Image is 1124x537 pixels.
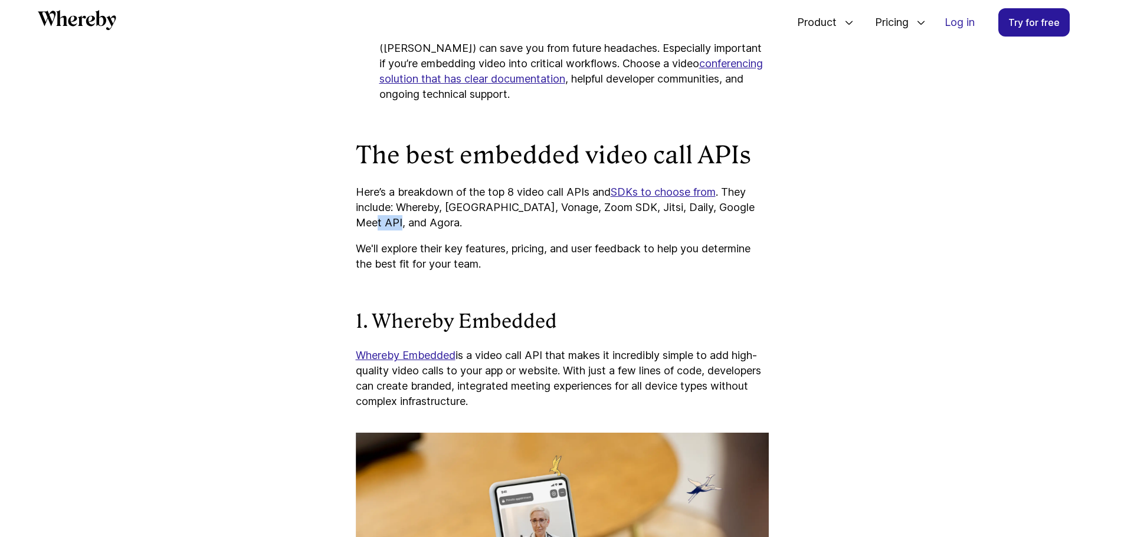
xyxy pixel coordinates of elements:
[379,25,769,102] p: Solid onboarding support and clear business-level agreements ([PERSON_NAME]) can save you from fu...
[38,10,116,30] svg: Whereby
[356,241,769,272] p: We'll explore their key features, pricing, and user feedback to help you determine the best fit f...
[356,348,769,409] p: is a video call API that makes it incredibly simple to add high-quality video calls to your app o...
[863,3,912,42] span: Pricing
[611,186,716,198] a: SDKs to choose from
[935,9,984,36] a: Log in
[379,57,763,85] a: conferencing solution that has clear documentation
[998,8,1070,37] a: Try for free
[356,141,751,169] strong: The best embedded video call APIs
[785,3,840,42] span: Product
[356,310,557,332] strong: 1. Whereby Embedded
[38,10,116,34] a: Whereby
[356,185,769,230] p: Here’s a breakdown of the top 8 video call APIs and . They include: Whereby, [GEOGRAPHIC_DATA], V...
[356,349,456,361] a: Whereby Embedded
